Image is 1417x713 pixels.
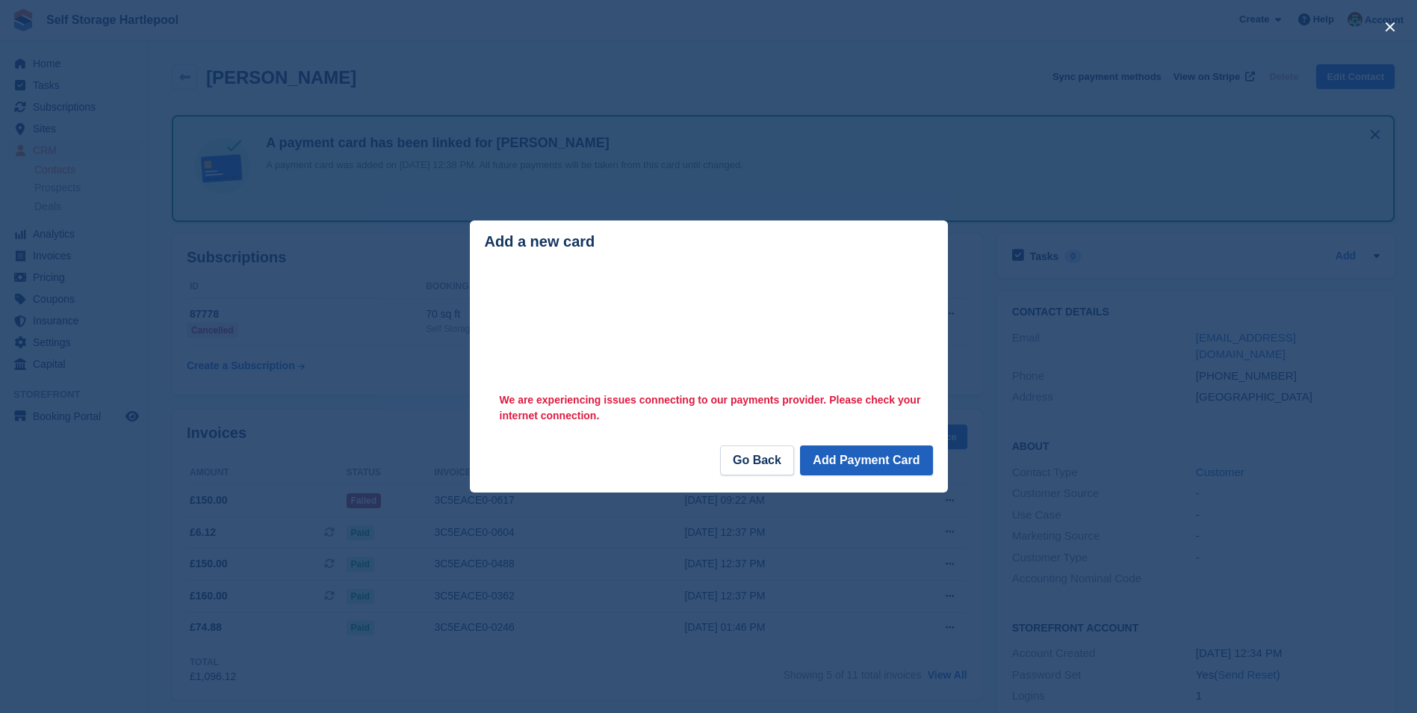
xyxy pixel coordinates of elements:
[482,265,936,388] iframe: Secure payment input frame
[485,385,933,428] div: We are experiencing issues connecting to our payments provider. Please check your internet connec...
[1378,15,1402,39] button: close
[800,445,932,475] button: Add Payment Card
[485,233,933,250] div: Add a new card
[720,445,794,475] a: Go Back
